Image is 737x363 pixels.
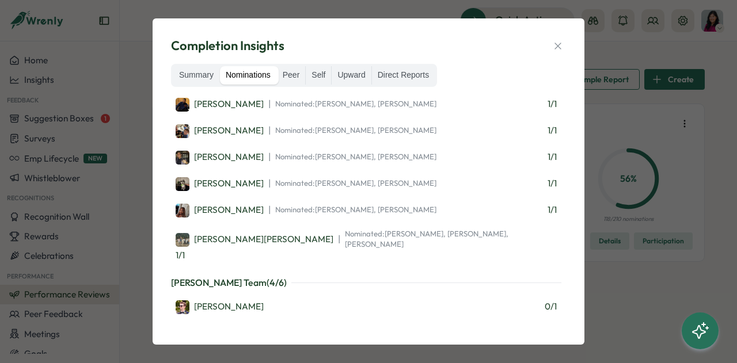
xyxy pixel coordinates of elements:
a: Victor Medina[PERSON_NAME] [176,150,264,165]
span: | [268,123,271,137]
a: Darius Ancheta[PERSON_NAME] [176,97,264,112]
div: [PERSON_NAME] [176,151,264,165]
span: Nominated: [PERSON_NAME], [PERSON_NAME] [275,178,436,189]
a: Nina Bradley[PERSON_NAME] [176,202,264,217]
span: 1 / 1 [548,151,557,163]
span: Nominated: [PERSON_NAME], [PERSON_NAME] [275,125,436,136]
label: Direct Reports [372,66,435,85]
label: Self [306,66,331,85]
span: 1 / 1 [176,249,185,262]
img: Eduardo C.​Mondragon [176,233,189,247]
a: RJ Fenton[PERSON_NAME] [176,299,264,314]
img: Nina Bradley [176,204,189,217]
span: 0 / 1 [545,300,557,313]
img: Jacob Martinez [176,177,189,191]
img: Darius Ancheta [176,98,189,112]
span: Nominated: [PERSON_NAME], [PERSON_NAME] [275,99,436,109]
span: Nominated: [PERSON_NAME], [PERSON_NAME], [PERSON_NAME] [345,229,557,249]
div: [PERSON_NAME] [176,124,264,138]
div: [PERSON_NAME]​[PERSON_NAME] [176,233,333,247]
div: [PERSON_NAME] [176,204,264,217]
div: [PERSON_NAME] [176,98,264,112]
span: 1 / 1 [548,177,557,190]
span: 1 / 1 [548,124,557,137]
div: [PERSON_NAME] [176,177,264,191]
a: Eduardo C.​Mondragon[PERSON_NAME]​[PERSON_NAME] [176,232,333,247]
img: Devin Lee [176,124,189,138]
span: Nominated: [PERSON_NAME], [PERSON_NAME] [275,152,436,162]
a: Jacob Martinez[PERSON_NAME] [176,176,264,191]
span: 1 / 1 [548,98,557,110]
span: Nominated: [PERSON_NAME], [PERSON_NAME] [275,205,436,215]
span: | [268,202,271,217]
a: Devin Lee[PERSON_NAME] [176,123,264,138]
span: | [268,150,271,164]
p: [PERSON_NAME] Team ( 4 / 6 ) [171,276,287,290]
img: Victor Medina [176,151,189,165]
span: | [338,232,340,246]
img: RJ Fenton [176,300,189,314]
label: Peer [277,66,306,85]
a: Benjamin Wilson[PERSON_NAME] [176,326,264,341]
span: | [268,97,271,111]
span: 1 / 1 [548,204,557,216]
span: | [268,176,271,190]
label: Nominations [220,66,276,85]
label: Summary [173,66,219,85]
span: Completion Insights [171,37,284,55]
label: Upward [332,66,371,85]
div: [PERSON_NAME] [176,300,264,314]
